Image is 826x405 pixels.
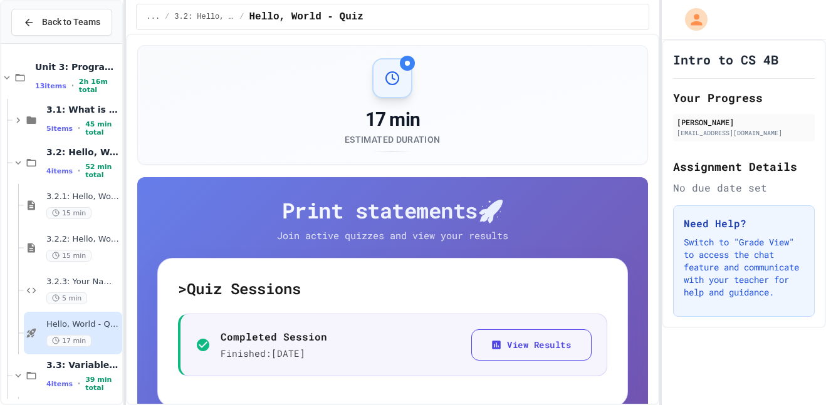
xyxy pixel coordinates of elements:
[684,216,804,231] h3: Need Help?
[46,125,73,133] span: 5 items
[11,9,112,36] button: Back to Teams
[35,61,120,73] span: Unit 3: Programming Fundamentals
[79,78,120,94] span: 2h 16m total
[46,319,120,330] span: Hello, World - Quiz
[78,166,80,176] span: •
[673,180,815,195] div: No due date set
[46,207,91,219] span: 15 min
[673,51,778,68] h1: Intro to CS 4B
[471,329,592,361] button: View Results
[46,359,120,371] span: 3.3: Variables and Data Types
[46,146,120,158] span: 3.2: Hello, World!
[147,12,160,22] span: ...
[46,104,120,115] span: 3.1: What is Code?
[673,89,815,106] h2: Your Progress
[677,128,811,138] div: [EMAIL_ADDRESS][DOMAIN_NAME]
[221,347,327,361] p: Finished: [DATE]
[773,355,813,392] iframe: chat widget
[46,192,120,202] span: 3.2.1: Hello, World!
[684,236,804,299] p: Switch to "Grade View" to access the chat feature and communicate with your teacher for help and ...
[85,163,119,179] span: 52 min total
[165,12,169,22] span: /
[174,12,234,22] span: 3.2: Hello, World!
[249,9,363,24] span: Hello, World - Quiz
[46,380,73,388] span: 4 items
[345,133,440,146] div: Estimated Duration
[71,81,74,91] span: •
[46,335,91,347] span: 17 min
[178,279,608,299] h5: > Quiz Sessions
[157,197,629,223] h4: Print statements 🚀
[221,329,327,344] p: Completed Session
[85,120,119,136] span: 45 min total
[78,379,80,389] span: •
[239,12,244,22] span: /
[722,300,813,354] iframe: chat widget
[677,116,811,128] div: [PERSON_NAME]
[46,292,87,304] span: 5 min
[673,158,815,175] h2: Assignment Details
[46,234,120,245] span: 3.2.2: Hello, World! - Review
[345,108,440,131] div: 17 min
[46,167,73,175] span: 4 items
[251,228,533,243] p: Join active quizzes and view your results
[46,250,91,262] span: 15 min
[85,376,119,392] span: 39 min total
[42,16,100,29] span: Back to Teams
[35,82,66,90] span: 13 items
[46,277,120,287] span: 3.2.3: Your Name and Favorite Movie
[672,5,711,34] div: My Account
[78,123,80,133] span: •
